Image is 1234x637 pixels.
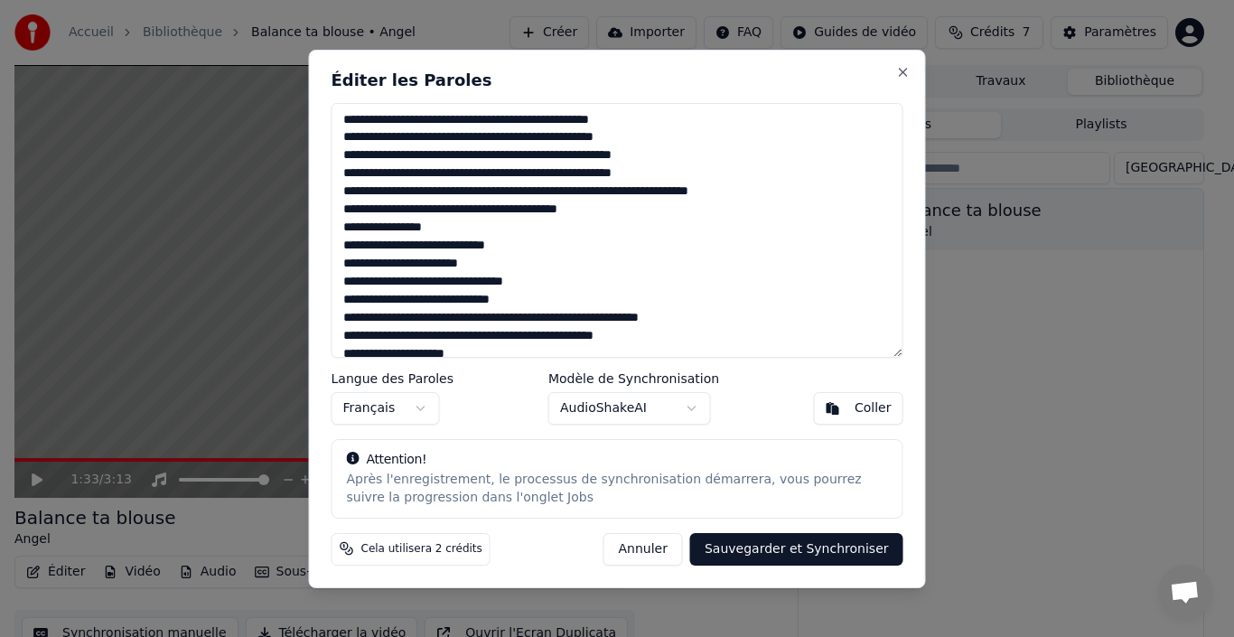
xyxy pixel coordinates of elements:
[548,372,719,385] label: Modèle de Synchronisation
[332,372,454,385] label: Langue des Paroles
[332,72,903,89] h2: Éditer les Paroles
[690,532,903,565] button: Sauvegarder et Synchroniser
[855,399,892,417] div: Coller
[347,471,888,507] div: Après l'enregistrement, le processus de synchronisation démarrera, vous pourrez suivre la progres...
[361,541,482,556] span: Cela utilisera 2 crédits
[814,392,903,425] button: Coller
[603,532,683,565] button: Annuler
[347,451,888,469] div: Attention!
